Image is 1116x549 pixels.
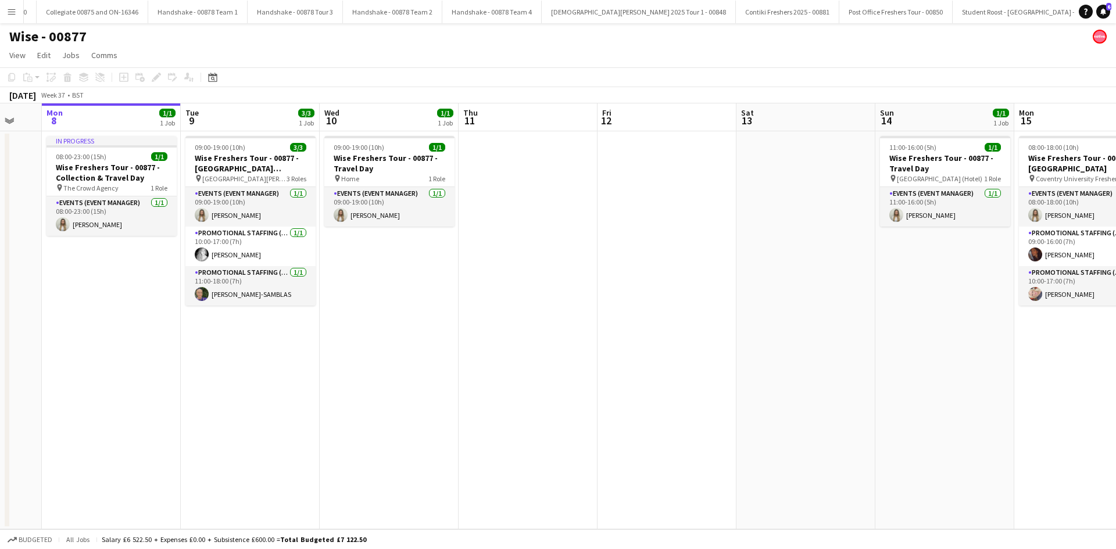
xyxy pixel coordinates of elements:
span: 14 [878,114,894,127]
app-job-card: 09:00-19:00 (10h)3/3Wise Freshers Tour - 00877 - [GEOGRAPHIC_DATA][PERSON_NAME] [GEOGRAPHIC_DATA]... [185,136,316,306]
app-job-card: In progress08:00-23:00 (15h)1/1Wise Freshers Tour - 00877 - Collection & Travel Day The Crowd Age... [46,136,177,236]
span: 3 Roles [287,174,306,183]
span: 10 [323,114,339,127]
span: 3/3 [298,109,314,117]
a: 6 [1096,5,1110,19]
span: 1 Role [428,174,445,183]
button: Handshake - 00878 Team 4 [442,1,542,23]
h3: Wise Freshers Tour - 00877 - Collection & Travel Day [46,162,177,183]
h1: Wise - 00877 [9,28,87,45]
span: 1/1 [429,143,445,152]
span: 1/1 [985,143,1001,152]
h3: Wise Freshers Tour - 00877 - [GEOGRAPHIC_DATA][PERSON_NAME] [185,153,316,174]
span: 11:00-16:00 (5h) [889,143,936,152]
span: 1/1 [151,152,167,161]
div: BST [72,91,84,99]
app-user-avatar: native Staffing [1093,30,1107,44]
span: 08:00-18:00 (10h) [1028,143,1079,152]
span: [GEOGRAPHIC_DATA] (Hotel) [897,174,982,183]
span: 1/1 [437,109,453,117]
span: 3/3 [290,143,306,152]
a: Jobs [58,48,84,63]
span: 1/1 [993,109,1009,117]
app-card-role: Promotional Staffing (Brand Ambassadors)1/110:00-17:00 (7h)[PERSON_NAME] [185,227,316,266]
span: Wed [324,107,339,118]
app-job-card: 09:00-19:00 (10h)1/1Wise Freshers Tour - 00877 - Travel Day Home1 RoleEvents (Event Manager)1/109... [324,136,455,227]
button: Collegiate 00875 and ON-16346 [37,1,148,23]
app-card-role: Promotional Staffing (Brand Ambassadors)1/111:00-18:00 (7h)[PERSON_NAME]-SAMBLAS [185,266,316,306]
button: Post Office Freshers Tour - 00850 [839,1,953,23]
span: Comms [91,50,117,60]
app-card-role: Events (Event Manager)1/108:00-23:00 (15h)[PERSON_NAME] [46,196,177,236]
button: [DEMOGRAPHIC_DATA][PERSON_NAME] 2025 Tour 1 - 00848 [542,1,736,23]
span: View [9,50,26,60]
button: Budgeted [6,533,54,546]
button: Handshake - 00878 Team 1 [148,1,248,23]
button: Contiki Freshers 2025 - 00881 [736,1,839,23]
div: 1 Job [438,119,453,127]
button: Handshake - 00878 Team 2 [343,1,442,23]
h3: Wise Freshers Tour - 00877 - Travel Day [880,153,1010,174]
span: Fri [602,107,611,118]
div: 1 Job [160,119,175,127]
span: 13 [739,114,754,127]
span: [GEOGRAPHIC_DATA][PERSON_NAME] Freshers [202,174,287,183]
a: Comms [87,48,122,63]
span: 1 Role [984,174,1001,183]
app-card-role: Events (Event Manager)1/111:00-16:00 (5h)[PERSON_NAME] [880,187,1010,227]
span: Tue [185,107,199,118]
span: Edit [37,50,51,60]
h3: Wise Freshers Tour - 00877 - Travel Day [324,153,455,174]
span: Sun [880,107,894,118]
span: 09:00-19:00 (10h) [334,143,384,152]
div: 1 Job [993,119,1008,127]
span: 15 [1017,114,1034,127]
span: 8 [45,114,63,127]
span: 12 [600,114,611,127]
div: In progress [46,136,177,145]
span: 1/1 [159,109,176,117]
span: Mon [46,107,63,118]
span: Week 37 [38,91,67,99]
span: Sat [741,107,754,118]
span: The Crowd Agency [63,184,119,192]
app-job-card: 11:00-16:00 (5h)1/1Wise Freshers Tour - 00877 - Travel Day [GEOGRAPHIC_DATA] (Hotel)1 RoleEvents ... [880,136,1010,227]
span: Mon [1019,107,1034,118]
span: Jobs [62,50,80,60]
span: 1 Role [151,184,167,192]
span: Home [341,174,359,183]
button: Handshake - 00878 Tour 3 [248,1,343,23]
app-card-role: Events (Event Manager)1/109:00-19:00 (10h)[PERSON_NAME] [324,187,455,227]
span: All jobs [64,535,92,544]
span: Budgeted [19,536,52,544]
div: [DATE] [9,89,36,101]
a: View [5,48,30,63]
button: Student Roost - [GEOGRAPHIC_DATA] - On-16926 [953,1,1115,23]
a: Edit [33,48,55,63]
span: 6 [1106,3,1111,10]
span: 9 [184,114,199,127]
span: Thu [463,107,478,118]
span: 09:00-19:00 (10h) [195,143,245,152]
span: Total Budgeted £7 122.50 [280,535,366,544]
span: 11 [462,114,478,127]
div: Salary £6 522.50 + Expenses £0.00 + Subsistence £600.00 = [102,535,366,544]
div: 1 Job [299,119,314,127]
span: 08:00-23:00 (15h) [56,152,106,161]
app-card-role: Events (Event Manager)1/109:00-19:00 (10h)[PERSON_NAME] [185,187,316,227]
